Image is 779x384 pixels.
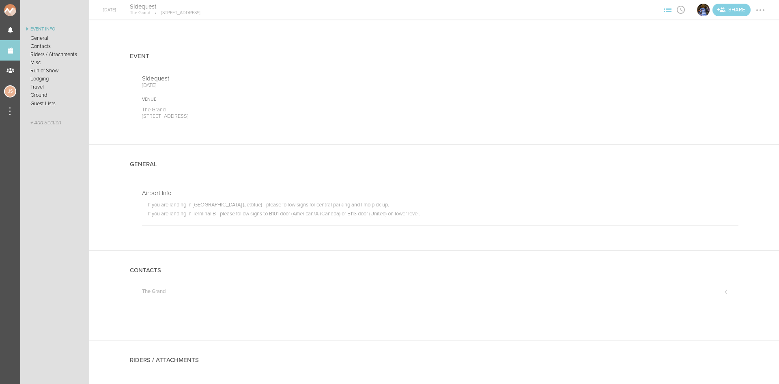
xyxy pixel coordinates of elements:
span: View Sections [661,7,674,12]
p: [STREET_ADDRESS] [150,10,200,16]
h4: General [130,161,157,168]
h4: Event [130,53,149,60]
img: The Grand [697,4,710,16]
img: NOMAD [4,4,50,16]
a: Travel [20,83,89,91]
span: View Itinerary [674,7,687,12]
h4: Contacts [130,267,161,274]
h4: Sidequest [130,3,200,11]
p: Sidequest [142,75,422,82]
a: Event Info [20,24,89,34]
h4: Riders / Attachments [130,357,199,364]
p: The Grand [130,10,150,16]
p: [STREET_ADDRESS] [142,113,422,119]
div: The Grand [696,3,710,17]
a: General [20,34,89,42]
p: If you are landing in [GEOGRAPHIC_DATA] (Jetblue) - please follow signs for central parking and l... [148,202,738,210]
p: Airport Info [142,189,738,197]
div: Jessica Smith [4,85,16,98]
a: Contacts [20,42,89,50]
h5: The Grand [142,289,166,294]
div: Venue [142,97,422,102]
p: [DATE] [142,82,422,89]
a: Lodging [20,75,89,83]
p: If you are landing in Terminal B - please follow signs to B101 door (American/AirCanada) or B113 ... [148,210,738,219]
a: Riders / Attachments [20,50,89,59]
a: Misc [20,59,89,67]
a: Guest Lists [20,100,89,108]
a: Run of Show [20,67,89,75]
a: Ground [20,91,89,99]
span: + Add Section [30,120,61,126]
a: Invite teams to the Event [712,4,751,16]
p: The Grand [142,106,422,113]
div: Share [712,4,751,16]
